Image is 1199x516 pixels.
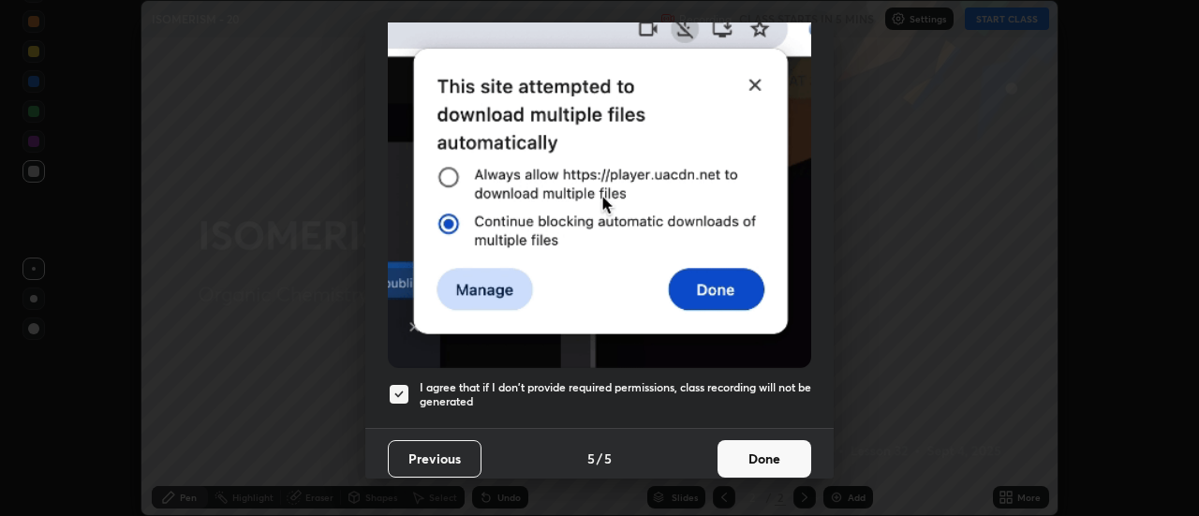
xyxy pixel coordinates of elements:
h5: I agree that if I don't provide required permissions, class recording will not be generated [420,380,811,409]
h4: 5 [604,449,612,468]
h4: 5 [587,449,595,468]
button: Previous [388,440,481,478]
button: Done [718,440,811,478]
h4: / [597,449,602,468]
